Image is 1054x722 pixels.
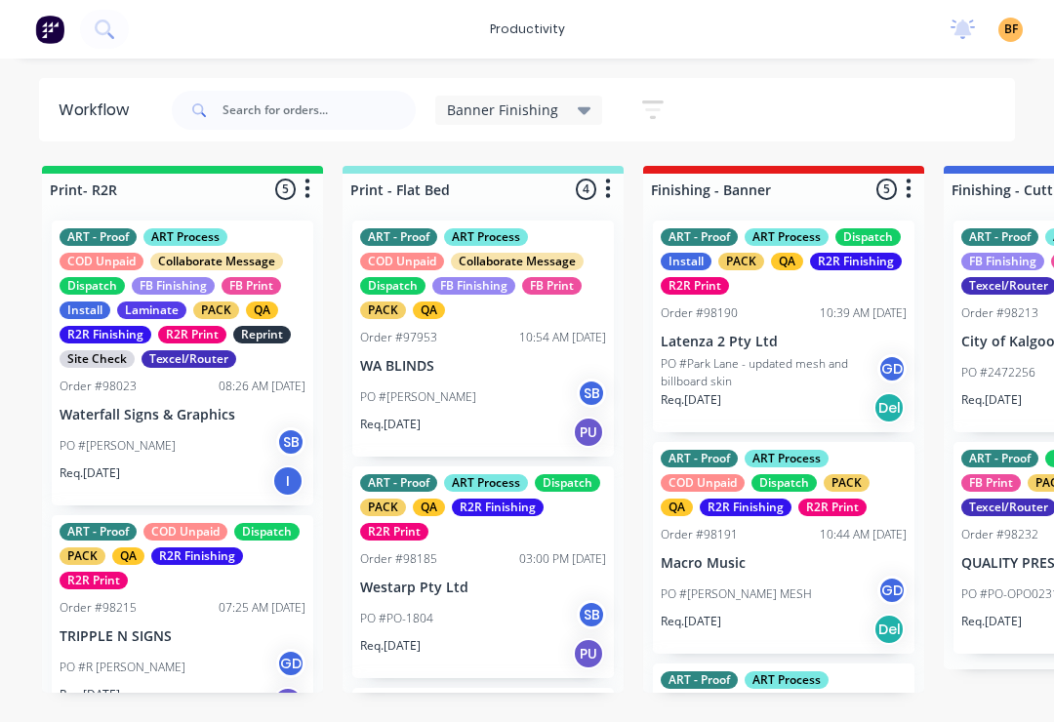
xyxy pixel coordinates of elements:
div: ART - ProofART ProcessCOD UnpaidCollaborate MessageDispatchFB FinishingFB PrintInstallLaminatePAC... [52,221,313,505]
p: Req. [DATE] [360,416,421,433]
div: Order #98191 [661,526,738,543]
div: R2R Finishing [452,499,544,516]
div: Dispatch [60,277,125,295]
p: PO #R [PERSON_NAME] [60,659,185,676]
div: Reprint [233,326,291,343]
div: 10:44 AM [DATE] [820,526,907,543]
div: Order #98232 [961,526,1038,543]
div: R2R Print [661,277,729,295]
div: Dispatch [835,228,901,246]
div: 10:54 AM [DATE] [519,329,606,346]
p: Req. [DATE] [961,613,1022,630]
div: FB Finishing [961,253,1044,270]
div: R2R Print [60,572,128,589]
div: FB Finishing [432,277,515,295]
div: ART - Proof [661,671,738,689]
div: Order #98023 [60,378,137,395]
div: R2R Print [360,523,428,541]
div: Texcel/Router [142,350,236,368]
p: PO #[PERSON_NAME] [60,437,176,455]
p: Req. [DATE] [60,464,120,482]
div: ART - Proof [360,228,437,246]
p: PO #PO-1804 [360,610,433,627]
div: QA [413,301,445,319]
div: COD Unpaid [360,253,444,270]
input: Search for orders... [223,91,416,130]
div: ART - ProofART ProcessCOD UnpaidDispatchPACKQAR2R FinishingR2R PrintOrder #9819110:44 AM [DATE]Ma... [653,442,914,654]
div: GD [877,576,907,605]
div: R2R Finishing [60,326,151,343]
div: Site Check [60,350,135,368]
div: QA [771,253,803,270]
div: ART Process [745,228,829,246]
p: Westarp Pty Ltd [360,580,606,596]
div: COD Unpaid [661,474,745,492]
div: FB Finishing [132,277,215,295]
p: PO #[PERSON_NAME] MESH [661,585,812,603]
div: QA [413,499,445,516]
div: GD [276,649,305,678]
div: GD [877,354,907,383]
p: Latenza 2 Pty Ltd [661,334,907,350]
div: 08:26 AM [DATE] [219,378,305,395]
div: ART - Proof [961,450,1038,467]
p: TRIPPLE N SIGNS [60,628,305,645]
div: PACK [360,301,406,319]
div: PU [272,687,304,718]
p: Req. [DATE] [60,686,120,703]
div: PACK [718,253,764,270]
div: FB Print [522,277,582,295]
div: Dispatch [360,277,426,295]
div: QA [661,499,693,516]
div: ART - Proof [661,228,738,246]
div: ART Process [444,474,528,492]
div: Order #98190 [661,304,738,322]
div: ART - Proof [60,228,137,246]
div: Del [873,614,905,645]
div: PACK [824,474,870,492]
div: 07:25 AM [DATE] [219,599,305,617]
div: QA [246,301,278,319]
div: Collaborate Message [451,253,584,270]
div: Order #97953 [360,329,437,346]
div: I [272,465,304,497]
div: R2R Print [158,326,226,343]
p: Req. [DATE] [661,391,721,409]
div: ART - ProofART ProcessDispatchPACKQAR2R FinishingR2R PrintOrder #9818503:00 PM [DATE]Westarp Pty ... [352,466,614,678]
div: Order #98215 [60,599,137,617]
div: Workflow [59,99,139,122]
p: Waterfall Signs & Graphics [60,407,305,423]
div: Install [661,253,711,270]
div: ART Process [745,450,829,467]
div: R2R Finishing [810,253,902,270]
div: Dispatch [234,523,300,541]
div: PACK [360,499,406,516]
p: WA BLINDS [360,358,606,375]
div: Del [873,392,905,423]
div: PU [573,417,604,448]
div: QA [112,547,144,565]
p: Macro Music [661,555,907,572]
div: COD Unpaid [60,253,143,270]
img: Factory [35,15,64,44]
div: Dispatch [751,474,817,492]
div: 03:00 PM [DATE] [519,550,606,568]
div: Order #98185 [360,550,437,568]
p: PO #[PERSON_NAME] [360,388,476,406]
p: PO #2472256 [961,364,1035,381]
div: Order #98213 [961,304,1038,322]
p: Req. [DATE] [961,391,1022,409]
div: Install [60,301,110,319]
div: SB [276,427,305,457]
span: Banner Finishing [447,100,558,120]
div: ART - Proof [60,523,137,541]
div: ART - Proof [661,450,738,467]
div: Collaborate Message [150,253,283,270]
div: FB Print [961,474,1021,492]
div: PACK [60,547,105,565]
div: Dispatch [535,474,600,492]
div: FB Print [222,277,281,295]
div: 10:39 AM [DATE] [820,304,907,322]
div: ART - ProofART ProcessCOD UnpaidCollaborate MessageDispatchFB FinishingFB PrintPACKQAOrder #97953... [352,221,614,457]
div: Laminate [117,301,186,319]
